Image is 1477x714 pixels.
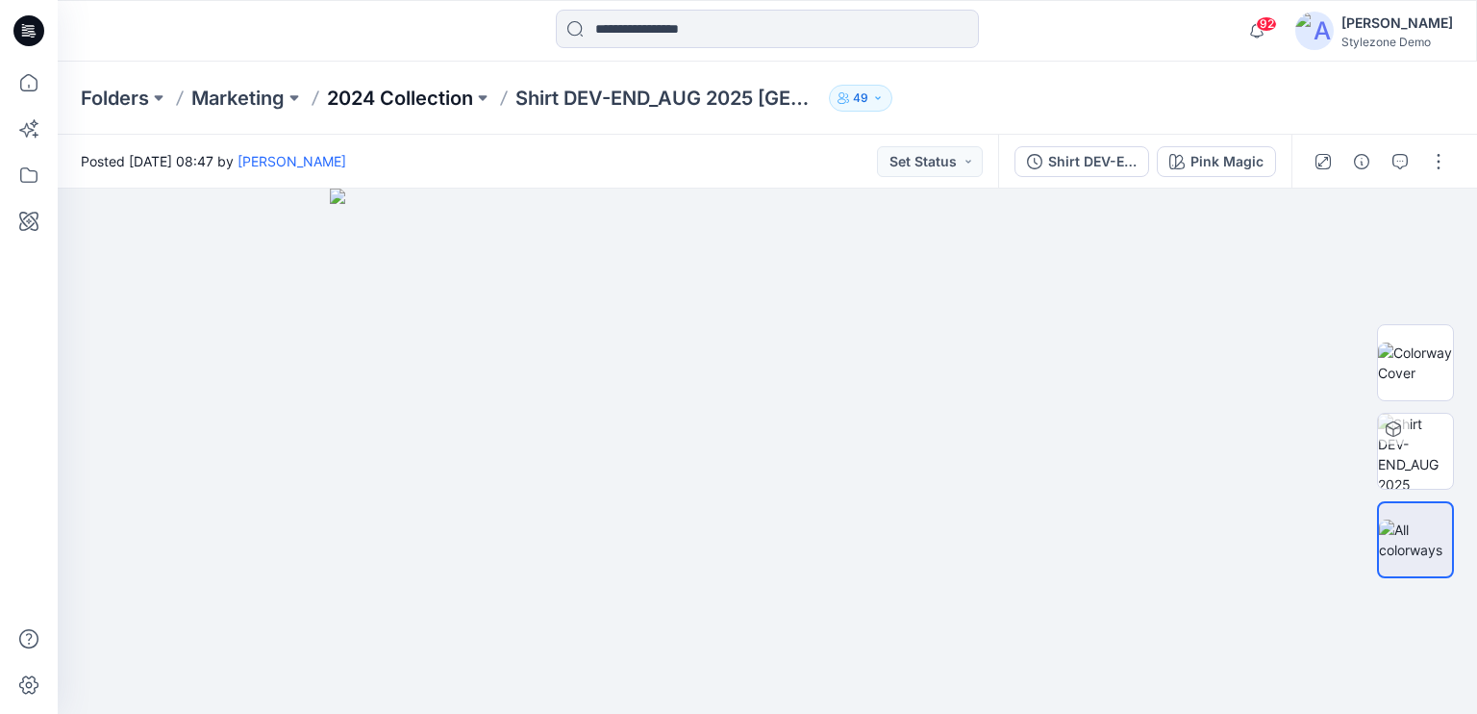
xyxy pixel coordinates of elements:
a: 2024 Collection [327,85,473,112]
div: Stylezone Demo [1341,35,1453,49]
button: 49 [829,85,892,112]
p: Shirt DEV-END_AUG 2025 [GEOGRAPHIC_DATA] [515,85,821,112]
a: Folders [81,85,149,112]
img: Colorway Cover [1378,343,1453,383]
a: [PERSON_NAME] [238,153,346,169]
button: Pink Magic [1157,146,1276,177]
div: Pink Magic [1190,151,1264,172]
span: Posted [DATE] 08:47 by [81,151,346,171]
a: Marketing [191,85,285,112]
img: avatar [1295,12,1334,50]
div: [PERSON_NAME] [1341,12,1453,35]
div: Shirt DEV-END_AUG 2025 [GEOGRAPHIC_DATA] [1048,151,1137,172]
p: 49 [853,88,868,109]
img: eyJhbGciOiJIUzI1NiIsImtpZCI6IjAiLCJzbHQiOiJzZXMiLCJ0eXAiOiJKV1QifQ.eyJkYXRhIjp7InR5cGUiOiJzdG9yYW... [330,189,1206,714]
span: 92 [1256,16,1277,32]
button: Details [1346,146,1377,177]
img: Shirt DEV-END_AUG 2025 Segev Pink Magic [1378,414,1453,489]
img: All colorways [1379,520,1452,560]
button: Shirt DEV-END_AUG 2025 [GEOGRAPHIC_DATA] [1014,146,1149,177]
